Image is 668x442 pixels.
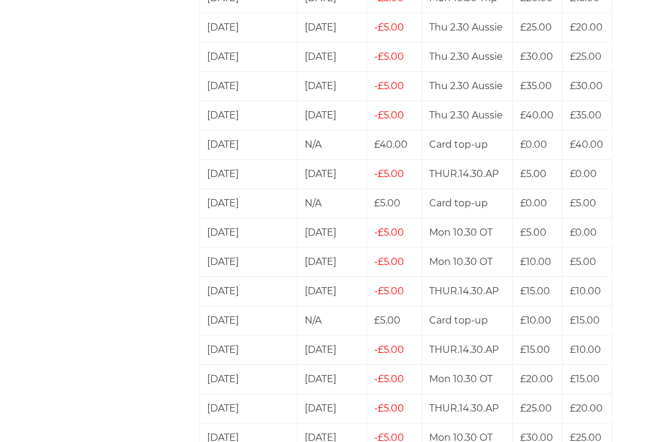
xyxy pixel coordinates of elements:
td: [DATE] [297,335,367,364]
span: £30.00 [520,51,553,62]
span: £5.00 [374,344,404,355]
td: Card top-up [422,130,513,159]
span: £5.00 [374,80,404,92]
td: N/A [297,306,367,335]
span: £25.00 [570,51,602,62]
td: [DATE] [297,276,367,306]
span: £5.00 [374,168,404,179]
td: THUR.14.30.AP [422,276,513,306]
span: £5.00 [374,109,404,121]
span: £5.00 [374,403,404,414]
span: £10.00 [520,315,551,326]
td: Card top-up [422,306,513,335]
td: [DATE] [200,71,297,100]
td: [DATE] [297,13,367,42]
td: Mon 10.30 OT [422,364,513,394]
td: [DATE] [200,100,297,130]
span: £25.00 [520,22,552,33]
span: £5.00 [374,315,400,326]
span: £40.00 [520,109,554,121]
td: [DATE] [297,100,367,130]
td: Thu 2.30 Aussie [422,42,513,71]
td: [DATE] [297,71,367,100]
span: £5.00 [374,227,404,238]
span: £0.00 [570,168,597,179]
span: £25.00 [520,403,552,414]
span: £10.00 [520,256,551,267]
span: £30.00 [570,80,603,92]
span: £15.00 [520,285,550,297]
span: £20.00 [520,373,553,385]
td: [DATE] [200,335,297,364]
span: £5.00 [374,373,404,385]
span: £5.00 [520,227,546,238]
td: [DATE] [200,276,297,306]
td: [DATE] [200,159,297,188]
span: £5.00 [374,285,404,297]
td: [DATE] [200,364,297,394]
span: £15.00 [520,344,550,355]
span: £5.00 [520,168,546,179]
span: £5.00 [570,256,596,267]
span: £5.00 [570,197,596,209]
td: Mon 10.30 OT [422,218,513,247]
td: Mon 10.30 OT [422,247,513,276]
span: £5.00 [374,51,404,62]
span: £0.00 [570,227,597,238]
span: £35.00 [520,80,552,92]
span: £0.00 [520,197,547,209]
td: THUR.14.30.AP [422,335,513,364]
td: [DATE] [200,218,297,247]
span: £20.00 [570,403,603,414]
td: [DATE] [200,130,297,159]
td: [DATE] [200,42,297,71]
span: £5.00 [374,22,404,33]
span: £5.00 [374,197,400,209]
span: £15.00 [570,373,600,385]
td: [DATE] [297,247,367,276]
span: £10.00 [570,285,601,297]
span: £35.00 [570,109,602,121]
span: £40.00 [570,139,603,150]
td: [DATE] [200,188,297,218]
td: N/A [297,188,367,218]
td: N/A [297,130,367,159]
td: [DATE] [200,13,297,42]
td: [DATE] [200,247,297,276]
td: Card top-up [422,188,513,218]
span: £0.00 [520,139,547,150]
td: [DATE] [297,42,367,71]
td: [DATE] [200,306,297,335]
td: [DATE] [297,218,367,247]
td: [DATE] [297,159,367,188]
td: Thu 2.30 Aussie [422,71,513,100]
span: £15.00 [570,315,600,326]
td: Thu 2.30 Aussie [422,13,513,42]
td: [DATE] [297,394,367,423]
span: £10.00 [570,344,601,355]
span: £5.00 [374,256,404,267]
td: Thu 2.30 Aussie [422,100,513,130]
td: [DATE] [200,394,297,423]
span: £20.00 [570,22,603,33]
td: THUR.14.30.AP [422,159,513,188]
td: [DATE] [297,364,367,394]
td: THUR.14.30.AP [422,394,513,423]
span: £40.00 [374,139,408,150]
